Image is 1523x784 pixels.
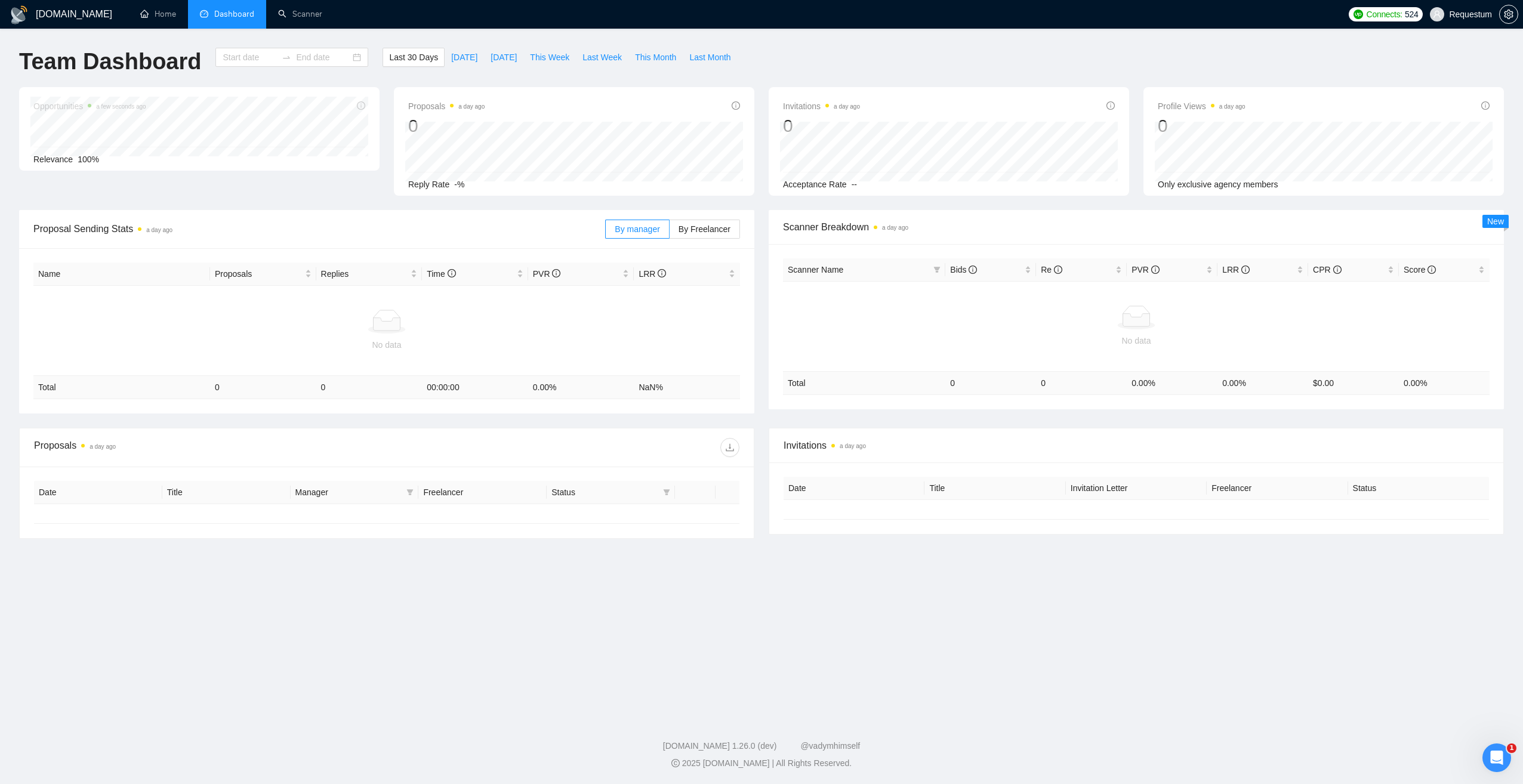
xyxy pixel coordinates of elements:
td: $ 0.00 [1308,371,1399,394]
span: 1 [1507,743,1516,753]
span: info-circle [1428,266,1436,274]
span: info-circle [1333,266,1342,274]
span: Scanner Breakdown [783,220,1490,234]
time: a day ago [882,224,908,231]
span: Time [427,269,455,279]
span: New [1487,217,1504,226]
div: No data [38,338,735,351]
time: a day ago [458,103,485,110]
span: to [282,53,291,62]
th: Date [784,477,924,500]
th: Replies [316,263,423,286]
a: [DOMAIN_NAME] 1.26.0 (dev) [663,741,777,751]
span: copyright [671,759,680,767]
span: By Freelancer [679,224,730,234]
span: 524 [1405,8,1418,21]
th: Proposals [210,263,316,286]
span: info-circle [1151,266,1160,274]
th: Title [162,481,291,504]
span: Last Month [689,51,730,64]
button: [DATE] [445,48,484,67]
td: 00:00:00 [422,376,528,399]
span: Acceptance Rate [783,180,847,189]
span: Invitations [784,438,1489,453]
span: dashboard [200,10,208,18]
th: Manager [291,481,419,504]
span: filter [406,489,414,496]
a: @vadymhimself [800,741,860,751]
span: info-circle [1481,101,1490,110]
div: 2025 [DOMAIN_NAME] | All Rights Reserved. [10,757,1513,770]
td: 0 [1036,371,1127,394]
td: 0 [210,376,316,399]
span: info-circle [1106,101,1115,110]
span: Status [551,486,658,499]
span: info-circle [448,269,456,277]
span: download [721,443,739,452]
button: Last Week [576,48,628,67]
span: By manager [615,224,659,234]
div: 0 [1158,115,1245,137]
td: 0.00 % [1399,371,1490,394]
span: swap-right [282,53,291,62]
div: 0 [408,115,485,137]
span: setting [1500,10,1518,19]
th: Invitation Letter [1066,477,1207,500]
button: [DATE] [484,48,523,67]
button: Last Month [683,48,737,67]
span: CPR [1313,265,1341,274]
span: Proposals [215,267,303,280]
span: -- [852,180,857,189]
th: Title [924,477,1065,500]
span: -% [454,180,464,189]
h1: Team Dashboard [19,48,201,76]
span: Invitations [783,99,860,113]
span: 100% [78,155,99,164]
td: NaN % [634,376,740,399]
span: PVR [1132,265,1160,274]
time: a day ago [1219,103,1245,110]
span: Only exclusive agency members [1158,180,1278,189]
span: Replies [321,267,409,280]
img: upwork-logo.png [1354,10,1363,19]
button: Last 30 Days [383,48,445,67]
td: 0 [316,376,423,399]
time: a day ago [146,227,172,233]
span: LRR [1222,265,1250,274]
span: [DATE] [491,51,517,64]
span: Relevance [33,155,73,164]
span: Last Week [582,51,622,64]
span: filter [933,266,941,273]
div: 0 [783,115,860,137]
span: This Month [635,51,676,64]
span: info-circle [552,269,560,277]
button: This Month [628,48,683,67]
td: 0.00 % [528,376,634,399]
a: homeHome [140,9,176,19]
span: Dashboard [214,9,254,19]
td: Total [783,371,945,394]
span: info-circle [969,266,977,274]
span: info-circle [658,269,666,277]
time: a day ago [840,443,866,449]
span: filter [404,483,416,501]
span: Proposals [408,99,485,113]
button: download [720,438,739,457]
span: user [1433,10,1441,18]
td: Total [33,376,210,399]
img: logo [10,5,29,24]
span: Reply Rate [408,180,449,189]
time: a day ago [90,443,116,450]
span: Score [1404,265,1436,274]
time: a day ago [834,103,860,110]
span: LRR [639,269,666,279]
div: Proposals [34,438,387,457]
th: Status [1348,477,1489,500]
span: Connects: [1367,8,1402,21]
span: Re [1041,265,1062,274]
span: filter [663,489,670,496]
input: End date [296,51,350,64]
span: Bids [950,265,977,274]
a: searchScanner [278,9,322,19]
span: [DATE] [451,51,477,64]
